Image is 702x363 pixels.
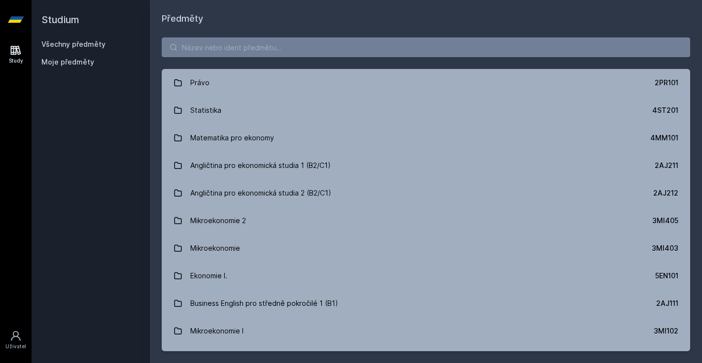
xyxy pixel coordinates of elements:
[5,343,26,350] div: Uživatel
[656,298,678,308] div: 2AJ111
[190,211,246,231] div: Mikroekonomie 2
[162,152,690,179] a: Angličtina pro ekonomická studia 1 (B2/C1) 2AJ211
[655,78,678,88] div: 2PR101
[652,105,678,115] div: 4ST201
[190,294,338,313] div: Business English pro středně pokročilé 1 (B1)
[190,156,331,175] div: Angličtina pro ekonomická studia 1 (B2/C1)
[190,266,227,286] div: Ekonomie I.
[162,234,690,262] a: Mikroekonomie 3MI403
[9,57,23,65] div: Study
[2,325,30,355] a: Uživatel
[653,188,678,198] div: 2AJ212
[654,326,678,336] div: 3MI102
[652,243,678,253] div: 3MI403
[652,216,678,226] div: 3MI405
[162,37,690,57] input: Název nebo ident předmětu…
[190,238,240,258] div: Mikroekonomie
[190,321,244,341] div: Mikroekonomie I
[162,179,690,207] a: Angličtina pro ekonomická studia 2 (B2/C1) 2AJ212
[190,100,221,120] div: Statistika
[650,133,678,143] div: 4MM101
[162,69,690,97] a: Právo 2PR101
[162,262,690,290] a: Ekonomie I. 5EN101
[162,290,690,317] a: Business English pro středně pokročilé 1 (B1) 2AJ111
[162,317,690,345] a: Mikroekonomie I 3MI102
[655,161,678,170] div: 2AJ211
[41,57,94,67] span: Moje předměty
[162,124,690,152] a: Matematika pro ekonomy 4MM101
[162,97,690,124] a: Statistika 4ST201
[162,12,690,26] h1: Předměty
[41,40,105,48] a: Všechny předměty
[190,128,274,148] div: Matematika pro ekonomy
[2,39,30,69] a: Study
[190,183,331,203] div: Angličtina pro ekonomická studia 2 (B2/C1)
[162,207,690,234] a: Mikroekonomie 2 3MI405
[655,271,678,281] div: 5EN101
[190,73,210,93] div: Právo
